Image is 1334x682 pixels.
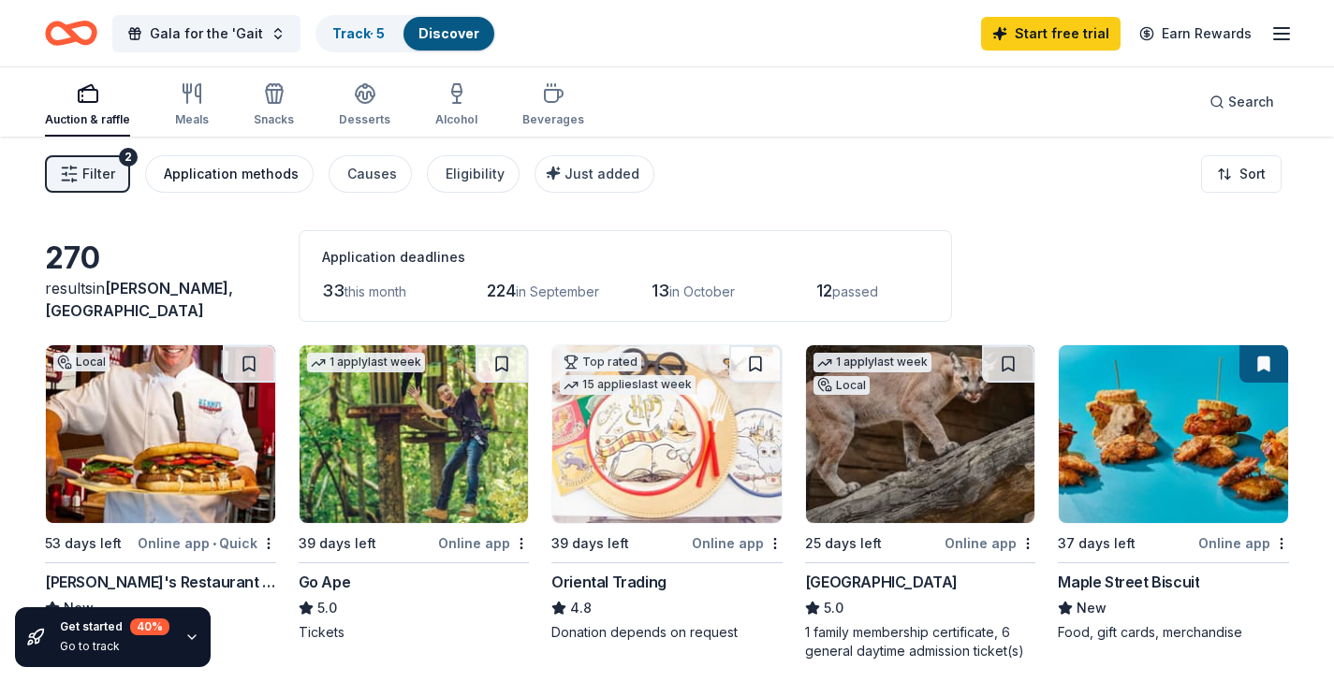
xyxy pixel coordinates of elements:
div: Online app [692,531,783,555]
img: Image for Maple Street Biscuit [1059,345,1288,523]
div: Alcohol [435,112,477,127]
div: Go Ape [299,571,351,593]
div: Eligibility [446,163,505,185]
span: in [45,279,233,320]
span: 12 [816,281,832,300]
div: Food, gift cards, merchandise [1058,623,1289,642]
div: Beverages [522,112,584,127]
img: Image for Oriental Trading [552,345,782,523]
span: 224 [487,281,516,300]
div: results [45,277,276,322]
div: [PERSON_NAME]'s Restaurant Group [45,571,276,593]
a: Image for Kenny's Restaurant GroupLocal53 days leftOnline app•Quick[PERSON_NAME]'s Restaurant Gro... [45,344,276,642]
button: Track· 5Discover [315,15,496,52]
button: Just added [535,155,654,193]
button: Desserts [339,75,390,137]
button: Snacks [254,75,294,137]
div: Tickets [299,623,530,642]
div: 40 % [130,618,169,635]
span: [PERSON_NAME], [GEOGRAPHIC_DATA] [45,279,233,320]
button: Search [1195,83,1289,121]
span: this month [344,283,406,299]
div: 15 applies last week [560,375,696,395]
span: • [213,536,216,551]
div: Causes [347,163,397,185]
div: Top rated [560,353,641,371]
img: Image for Kenny's Restaurant Group [46,345,275,523]
button: Beverages [522,75,584,137]
div: [GEOGRAPHIC_DATA] [805,571,958,593]
div: Application methods [164,163,299,185]
div: Meals [175,112,209,127]
a: Discover [418,25,479,41]
div: Auction & raffle [45,112,130,127]
div: Snacks [254,112,294,127]
div: 270 [45,239,276,277]
div: Oriental Trading [551,571,667,593]
div: 25 days left [805,532,882,555]
a: Image for Houston Zoo1 applylast weekLocal25 days leftOnline app[GEOGRAPHIC_DATA]5.01 family memb... [805,344,1036,660]
span: Just added [564,166,639,181]
button: Meals [175,75,209,137]
button: Auction & raffle [45,75,130,137]
button: Filter2 [45,155,130,193]
div: Application deadlines [322,246,929,268]
span: New [1077,597,1107,619]
img: Image for Houston Zoo [806,345,1035,523]
span: Search [1228,91,1274,113]
span: Filter [82,163,115,185]
div: 2 [119,148,138,167]
button: Gala for the 'Gait [112,15,301,52]
div: 39 days left [551,532,629,555]
button: Application methods [145,155,314,193]
a: Start free trial [981,17,1121,51]
span: 33 [322,281,344,300]
div: 1 family membership certificate, 6 general daytime admission ticket(s) [805,623,1036,660]
span: Gala for the 'Gait [150,22,263,45]
div: Local [53,353,110,371]
span: in October [669,283,735,299]
button: Eligibility [427,155,520,193]
div: 37 days left [1058,532,1136,555]
a: Image for Oriental TradingTop rated15 applieslast week39 days leftOnline appOriental Trading4.8Do... [551,344,783,642]
div: 1 apply last week [814,353,931,372]
span: 13 [652,281,669,300]
a: Image for Maple Street Biscuit37 days leftOnline appMaple Street BiscuitNewFood, gift cards, merc... [1058,344,1289,642]
span: passed [832,283,878,299]
a: Image for Go Ape1 applylast week39 days leftOnline appGo Ape5.0Tickets [299,344,530,642]
div: Get started [60,618,169,635]
div: 1 apply last week [307,353,425,372]
img: Image for Go Ape [300,345,529,523]
a: Earn Rewards [1128,17,1263,51]
button: Alcohol [435,75,477,137]
span: 4.8 [570,597,592,619]
span: 5.0 [317,597,337,619]
span: in September [516,283,599,299]
div: Online app [945,531,1035,555]
a: Home [45,11,97,55]
div: Online app [1198,531,1289,555]
div: Go to track [60,639,169,654]
div: Desserts [339,112,390,127]
div: 39 days left [299,532,376,555]
button: Causes [329,155,412,193]
a: Track· 5 [332,25,385,41]
span: Sort [1239,163,1266,185]
div: Donation depends on request [551,623,783,642]
div: Maple Street Biscuit [1058,571,1199,593]
div: 53 days left [45,532,122,555]
div: Local [814,376,870,395]
div: Online app Quick [138,531,276,555]
div: Online app [438,531,529,555]
button: Sort [1201,155,1282,193]
span: 5.0 [824,597,843,619]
